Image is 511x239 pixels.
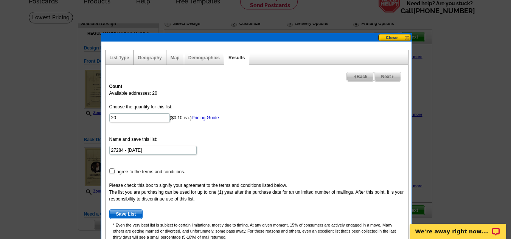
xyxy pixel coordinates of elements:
a: Geography [138,55,162,60]
a: Demographics [188,55,220,60]
label: Name and save this list: [109,136,157,143]
img: button-next-arrow-gray.png [391,75,395,79]
strong: Count [109,84,123,89]
span: Back [347,72,374,81]
a: Next [374,72,401,82]
img: button-prev-arrow-gray.png [353,75,357,79]
a: Back [346,72,374,82]
a: Pricing Guide [192,115,219,120]
form: ($0.10 ea.) I agree to the terms and conditions. [109,103,404,219]
span: Save List [110,210,143,219]
label: Choose the quantity for this list: [109,103,172,110]
button: Save List [109,209,143,219]
a: Results [228,55,245,60]
iframe: LiveChat chat widget [405,215,511,239]
div: Please check this box to signify your agreement to the terms and conditions listed below. The lis... [109,182,404,202]
span: Next [374,72,401,81]
a: Map [171,55,180,60]
a: List Type [110,55,129,60]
